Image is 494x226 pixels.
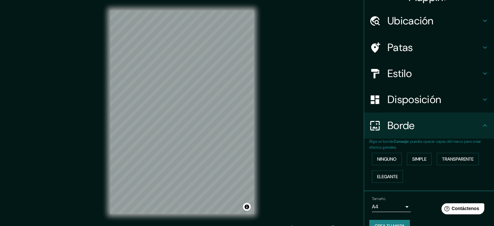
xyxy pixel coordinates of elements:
div: Ubicación [364,8,494,34]
button: Elegante [372,170,403,183]
font: Borde [387,119,415,132]
button: Transparente [437,153,479,165]
font: Ninguno [377,156,397,162]
button: Activar o desactivar atribución [243,203,251,211]
div: Estilo [364,60,494,86]
font: Simple [412,156,426,162]
font: Elige un borde. [369,139,394,144]
div: Patas [364,34,494,60]
font: : puedes opacar capas del marco para crear efectos geniales. [369,139,481,150]
font: Elegante [377,174,398,179]
button: Simple [407,153,432,165]
font: Estilo [387,67,412,80]
div: Disposición [364,86,494,113]
div: Borde [364,113,494,139]
font: A4 [372,203,378,210]
font: Transparente [442,156,474,162]
div: A4 [372,202,411,212]
font: Patas [387,41,413,54]
font: Disposición [387,93,441,106]
button: Ninguno [372,153,402,165]
font: Ubicación [387,14,434,28]
font: Tamaño [372,196,385,201]
canvas: Mapa [110,10,254,214]
font: Consejo [394,139,409,144]
iframe: Lanzador de widgets de ayuda [436,201,487,219]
